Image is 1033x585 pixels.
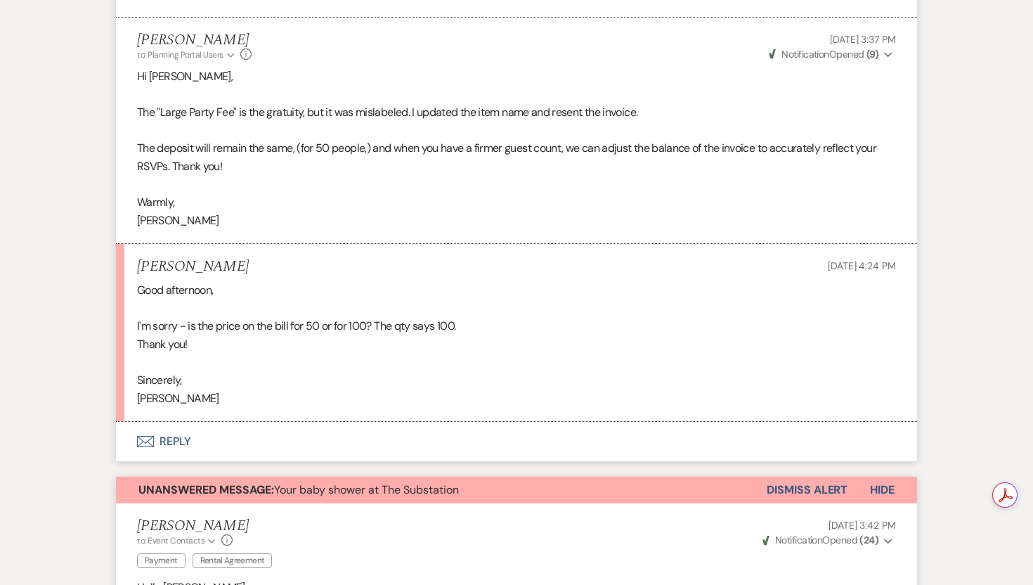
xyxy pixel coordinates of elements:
[847,477,917,503] button: Hide
[775,534,822,546] span: Notification
[137,212,896,230] p: [PERSON_NAME]
[767,477,847,503] button: Dismiss Alert
[137,32,252,49] h5: [PERSON_NAME]
[769,48,878,60] span: Opened
[137,103,896,122] p: The "Large Party Fee" is the gratuity, but it was mislabeled. I updated the item name and resent ...
[866,48,878,60] strong: ( 9 )
[137,49,237,61] button: to: Planning Portal Users
[829,519,896,532] span: [DATE] 3:42 PM
[137,553,186,568] span: Payment
[137,139,896,175] p: The deposit will remain the same, (for 50 people,) and when you have a firmer guest count, we can...
[137,67,896,86] p: Hi [PERSON_NAME],
[116,422,917,461] button: Reply
[138,482,274,497] strong: Unanswered Message:
[116,477,767,503] button: Unanswered Message:Your baby shower at The Substation
[830,33,896,46] span: [DATE] 3:37 PM
[137,534,218,547] button: to: Event Contacts
[870,482,895,497] span: Hide
[828,259,896,272] span: [DATE] 4:24 PM
[762,534,879,546] span: Opened
[781,48,829,60] span: Notification
[137,49,223,60] span: to: Planning Portal Users
[859,534,878,546] strong: ( 24 )
[767,47,896,62] button: NotificationOpened (9)
[193,553,273,568] span: Rental Agreement
[137,258,249,276] h5: [PERSON_NAME]
[137,193,896,212] p: Warmly,
[760,533,896,548] button: NotificationOpened (24)
[138,482,459,497] span: Your baby shower at The Substation
[137,517,279,535] h5: [PERSON_NAME]
[137,281,896,407] div: Good afternoon, I'm sorry - is the price on the bill for 50 or for 100? The qty says 100. Thank y...
[137,535,204,546] span: to: Event Contacts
